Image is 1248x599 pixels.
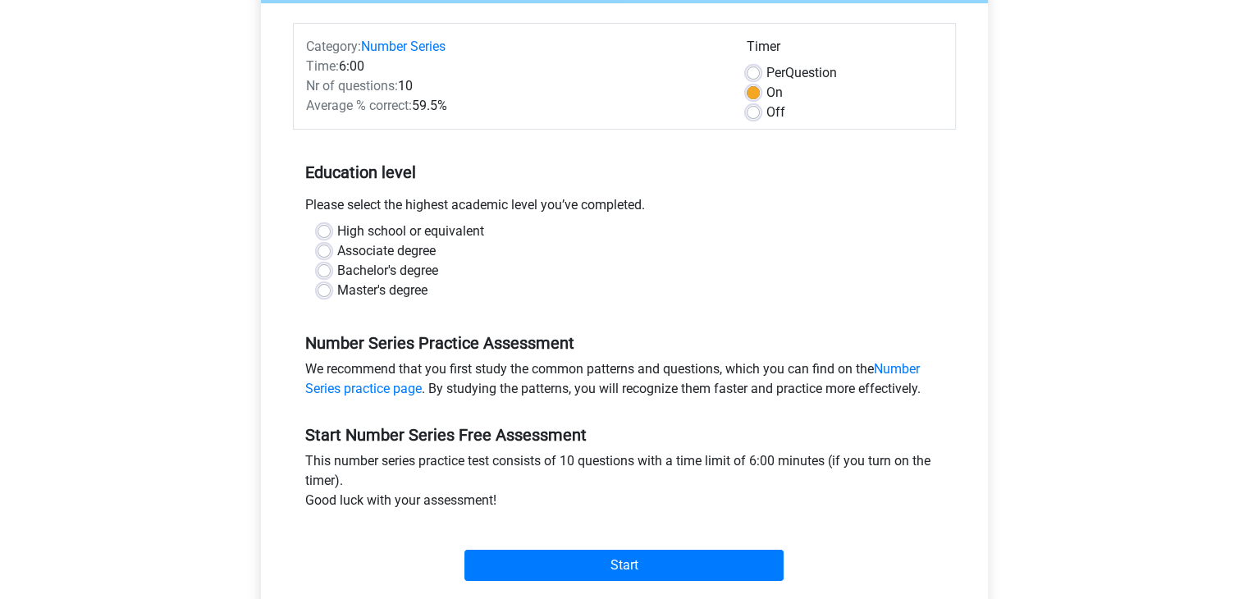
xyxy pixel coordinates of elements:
label: Bachelor's degree [337,261,438,281]
h5: Start Number Series Free Assessment [305,425,944,445]
span: Average % correct: [306,98,412,113]
span: Time: [306,58,339,74]
label: Question [766,63,837,83]
div: Timer [747,37,943,63]
div: 10 [294,76,734,96]
h5: Education level [305,156,944,189]
span: Nr of questions: [306,78,398,94]
div: 6:00 [294,57,734,76]
label: Master's degree [337,281,427,300]
div: This number series practice test consists of 10 questions with a time limit of 6:00 minutes (if y... [293,451,956,517]
label: Associate degree [337,241,436,261]
label: On [766,83,783,103]
h5: Number Series Practice Assessment [305,333,944,353]
div: We recommend that you first study the common patterns and questions, which you can find on the . ... [293,359,956,405]
a: Number Series [361,39,446,54]
span: Per [766,65,785,80]
div: 59.5% [294,96,734,116]
label: Off [766,103,785,122]
a: Number Series practice page [305,361,920,396]
label: High school or equivalent [337,222,484,241]
span: Category: [306,39,361,54]
input: Start [464,550,784,581]
div: Please select the highest academic level you’ve completed. [293,195,956,222]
